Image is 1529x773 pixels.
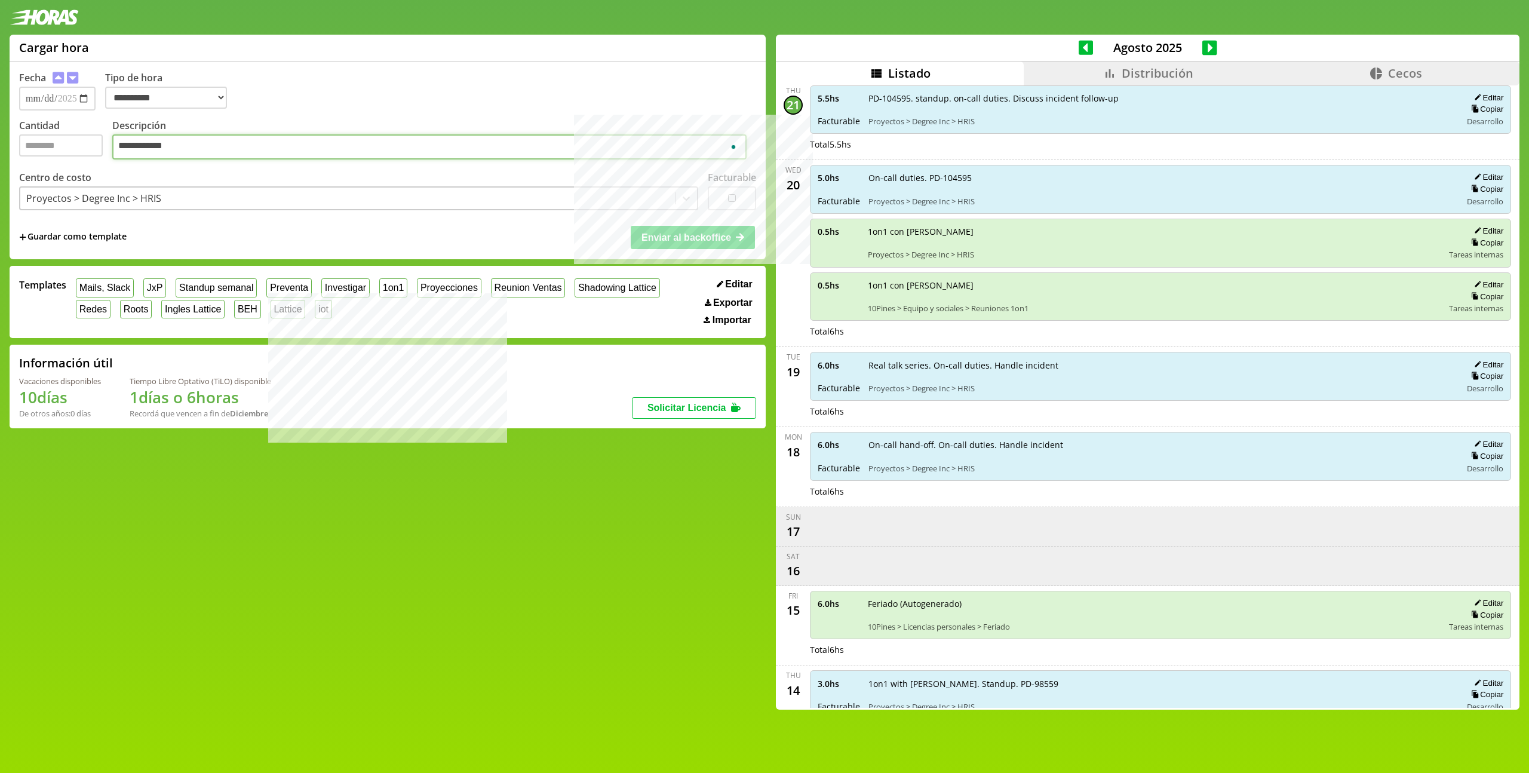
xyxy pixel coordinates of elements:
[868,93,1453,104] span: PD-104595. standup. on-call duties. Discuss incident follow-up
[19,355,113,371] h2: Información útil
[19,231,26,244] span: +
[234,300,261,318] button: BEH
[784,522,803,541] div: 17
[818,382,860,394] span: Facturable
[491,278,566,297] button: Reunion Ventas
[1449,621,1503,632] span: Tareas internas
[1093,39,1202,56] span: Agosto 2025
[868,226,1441,237] span: 1on1 con [PERSON_NAME]
[19,408,101,419] div: De otros años: 0 días
[868,701,1453,712] span: Proyectos > Degree Inc > HRIS
[1467,184,1503,194] button: Copiar
[784,175,803,194] div: 20
[641,232,731,243] span: Enviar al backoffice
[112,134,747,159] textarea: To enrich screen reader interactions, please activate Accessibility in Grammarly extension settings
[784,442,803,461] div: 18
[1467,463,1503,474] span: Desarrollo
[417,278,481,297] button: Proyecciones
[868,280,1441,291] span: 1on1 con [PERSON_NAME]
[120,300,152,318] button: Roots
[818,226,859,237] span: 0.5 hs
[776,85,1519,708] div: scrollable content
[818,195,860,207] span: Facturable
[784,680,803,700] div: 14
[888,65,931,81] span: Listado
[784,562,803,581] div: 16
[818,360,860,371] span: 6.0 hs
[784,96,803,115] div: 21
[379,278,407,297] button: 1on1
[647,403,726,413] span: Solicitar Licencia
[810,326,1511,337] div: Total 6 hs
[818,701,860,712] span: Facturable
[1470,439,1503,449] button: Editar
[868,303,1441,314] span: 10Pines > Equipo y sociales > Reuniones 1on1
[868,196,1453,207] span: Proyectos > Degree Inc > HRIS
[708,171,756,184] label: Facturable
[19,171,91,184] label: Centro de costo
[575,278,659,297] button: Shadowing Lattice
[785,432,802,442] div: Mon
[26,192,161,205] div: Proyectos > Degree Inc > HRIS
[868,621,1441,632] span: 10Pines > Licencias personales > Feriado
[818,678,860,689] span: 3.0 hs
[818,280,859,291] span: 0.5 hs
[818,172,860,183] span: 5.0 hs
[1467,196,1503,207] span: Desarrollo
[810,139,1511,150] div: Total 5.5 hs
[632,397,756,419] button: Solicitar Licencia
[130,408,271,419] div: Recordá que vencen a fin de
[1470,172,1503,182] button: Editar
[786,512,801,522] div: Sun
[143,278,166,297] button: JxP
[701,297,756,309] button: Exportar
[10,10,79,25] img: logotipo
[818,439,860,450] span: 6.0 hs
[19,278,66,292] span: Templates
[868,116,1453,127] span: Proyectos > Degree Inc > HRIS
[105,71,237,111] label: Tipo de hora
[1470,678,1503,688] button: Editar
[868,463,1453,474] span: Proyectos > Degree Inc > HRIS
[818,462,860,474] span: Facturable
[76,300,110,318] button: Redes
[1467,383,1503,394] span: Desarrollo
[266,278,312,297] button: Preventa
[19,119,112,162] label: Cantidad
[161,300,225,318] button: Ingles Lattice
[105,87,227,109] select: Tipo de hora
[1467,116,1503,127] span: Desarrollo
[784,362,803,381] div: 19
[1467,104,1503,114] button: Copiar
[713,297,753,308] span: Exportar
[1467,371,1503,381] button: Copiar
[1470,598,1503,608] button: Editar
[787,551,800,562] div: Sat
[787,352,800,362] div: Tue
[176,278,257,297] button: Standup semanal
[19,231,127,244] span: +Guardar como template
[868,678,1453,689] span: 1on1 with [PERSON_NAME]. Standup. PD-98559
[784,601,803,620] div: 15
[1470,226,1503,236] button: Editar
[785,165,802,175] div: Wed
[1470,360,1503,370] button: Editar
[230,408,268,419] b: Diciembre
[713,315,751,326] span: Importar
[112,119,756,162] label: Descripción
[1449,303,1503,314] span: Tareas internas
[19,71,46,84] label: Fecha
[713,278,756,290] button: Editar
[19,39,89,56] h1: Cargar hora
[786,670,801,680] div: Thu
[818,598,859,609] span: 6.0 hs
[818,93,860,104] span: 5.5 hs
[1388,65,1422,81] span: Cecos
[788,591,798,601] div: Fri
[1467,610,1503,620] button: Copiar
[810,486,1511,497] div: Total 6 hs
[1467,238,1503,248] button: Copiar
[19,387,101,408] h1: 10 días
[868,383,1453,394] span: Proyectos > Degree Inc > HRIS
[130,376,271,387] div: Tiempo Libre Optativo (TiLO) disponible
